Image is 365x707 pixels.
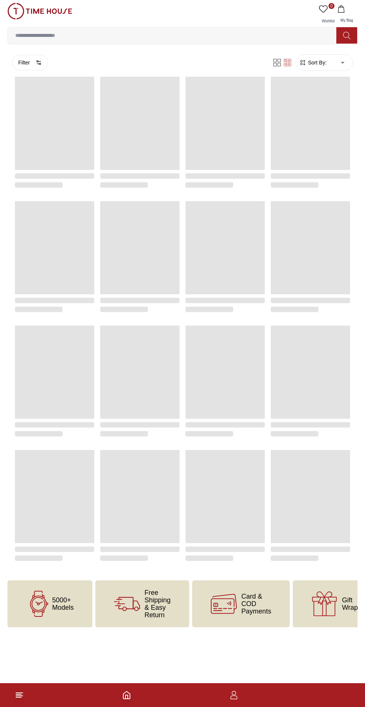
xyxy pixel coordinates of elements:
img: ... [7,3,72,19]
a: 0Wishlist [317,3,336,27]
button: Sort By: [299,59,327,66]
span: 5000+ Models [52,596,74,611]
span: Free Shipping & Easy Return [145,589,171,619]
span: Sort By: [307,59,327,66]
span: Wishlist [319,19,337,23]
span: My Bag [337,18,356,22]
button: My Bag [336,3,358,27]
button: Filter [12,55,48,70]
span: Card & COD Payments [241,593,271,615]
a: Home [122,691,131,700]
span: 0 [328,3,334,9]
